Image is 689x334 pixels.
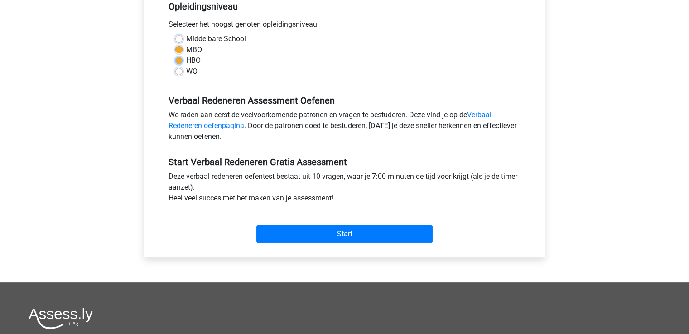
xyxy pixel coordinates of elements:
div: We raden aan eerst de veelvoorkomende patronen en vragen te bestuderen. Deze vind je op de . Door... [162,110,528,146]
h5: Start Verbaal Redeneren Gratis Assessment [169,157,521,167]
div: Selecteer het hoogst genoten opleidingsniveau. [162,19,528,33]
label: WO [186,66,198,77]
h5: Verbaal Redeneren Assessment Oefenen [169,95,521,106]
label: MBO [186,44,202,55]
label: HBO [186,55,201,66]
input: Start [256,225,433,243]
div: Deze verbaal redeneren oefentest bestaat uit 10 vragen, waar je 7:00 minuten de tijd voor krijgt ... [162,171,528,207]
label: Middelbare School [186,33,246,44]
img: Assessly logo [29,308,93,329]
